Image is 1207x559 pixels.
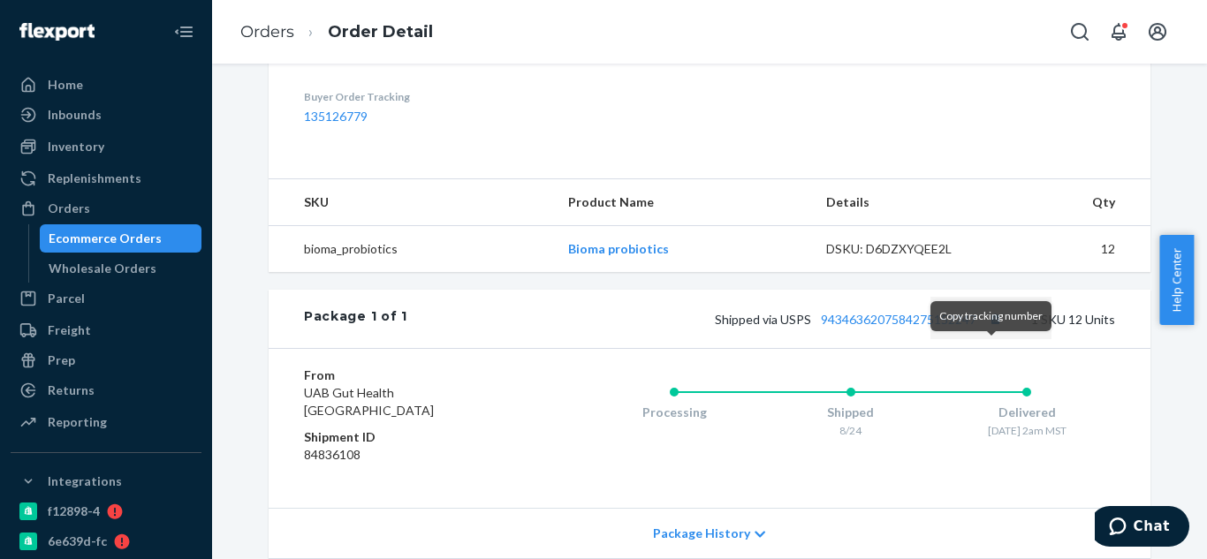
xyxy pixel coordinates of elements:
dt: From [304,366,515,384]
div: Reporting [48,413,107,431]
a: 9434636207584275152247 [821,312,976,327]
span: Shipped via USPS [715,312,1006,327]
a: 6e639d-fc [11,527,201,555]
th: Product Name [554,179,811,226]
a: Prep [11,346,201,374]
div: Returns [48,381,95,399]
div: [DATE] 2am MST [938,423,1115,438]
button: Help Center [1159,235,1194,325]
a: Orders [240,22,294,42]
a: Returns [11,376,201,404]
a: Order Detail [328,22,433,42]
div: DSKU: D6DZXYQEE2L [826,240,992,258]
div: Home [48,76,83,94]
button: Integrations [11,467,201,495]
div: Prep [48,351,75,369]
button: Open notifications [1101,14,1136,49]
a: Reporting [11,408,201,436]
div: Parcel [48,290,85,307]
a: Parcel [11,284,201,313]
th: SKU [269,179,554,226]
div: Wholesale Orders [49,260,156,277]
span: Package History [653,525,750,542]
div: Shipped [763,404,939,421]
dt: Shipment ID [304,428,515,446]
a: f12898-4 [11,497,201,525]
div: 8/24 [763,423,939,438]
a: Inbounds [11,101,201,129]
span: UAB Gut Health [GEOGRAPHIC_DATA] [304,385,434,418]
ol: breadcrumbs [226,6,447,58]
a: 135126779 [304,109,368,124]
button: Close Navigation [166,14,201,49]
th: Details [812,179,1006,226]
div: Processing [586,404,763,421]
td: bioma_probiotics [269,226,554,273]
th: Qty [1006,179,1150,226]
div: Freight [48,321,91,339]
a: Replenishments [11,164,201,193]
a: Wholesale Orders [40,254,202,283]
a: Bioma probiotics [568,241,669,256]
div: 6e639d-fc [48,533,107,550]
img: Flexport logo [19,23,95,41]
button: Open account menu [1140,14,1175,49]
div: Inbounds [48,106,102,124]
div: Inventory [48,138,104,155]
a: Orders [11,194,201,223]
div: Delivered [938,404,1115,421]
a: Home [11,71,201,99]
button: Open Search Box [1062,14,1097,49]
a: Inventory [11,132,201,161]
div: f12898-4 [48,502,100,520]
div: 1 SKU 12 Units [407,307,1115,330]
div: Orders [48,200,90,217]
dd: 84836108 [304,446,515,464]
span: Copy tracking number [939,309,1043,322]
div: Replenishments [48,170,141,187]
td: 12 [1006,226,1150,273]
div: Package 1 of 1 [304,307,407,330]
div: Ecommerce Orders [49,230,162,247]
div: Integrations [48,472,122,490]
dt: Buyer Order Tracking [304,89,549,104]
a: Ecommerce Orders [40,224,202,253]
iframe: Opens a widget where you can chat to one of our agents [1095,506,1189,550]
a: Freight [11,316,201,344]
